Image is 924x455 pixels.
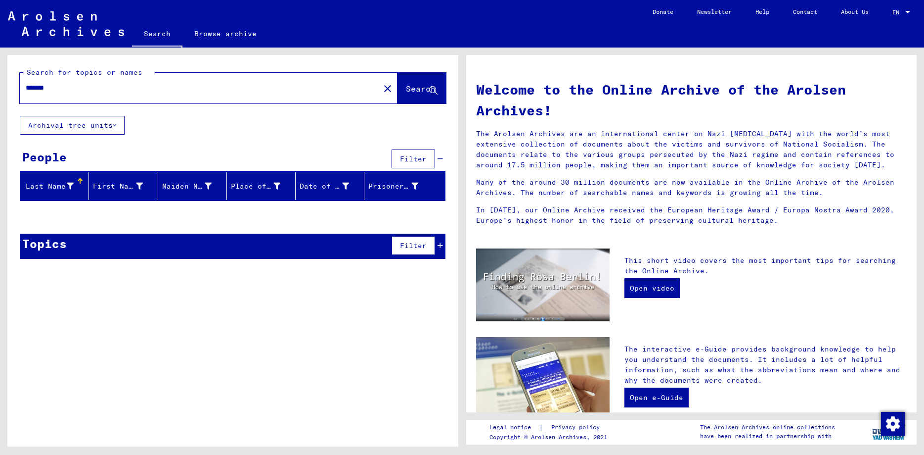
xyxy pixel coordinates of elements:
div: Change consent [880,411,904,435]
p: This short video covers the most important tips for searching the Online Archive. [624,255,907,276]
a: Legal notice [489,422,539,433]
a: Search [132,22,182,48]
h1: Welcome to the Online Archive of the Arolsen Archives! [476,79,907,121]
p: The Arolsen Archives online collections [700,423,835,432]
mat-header-cell: First Name [89,172,158,200]
img: video.jpg [476,249,610,321]
p: In [DATE], our Online Archive received the European Heritage Award / Europa Nostra Award 2020, Eu... [476,205,907,226]
mat-header-cell: Last Name [20,172,89,200]
div: Prisoner # [368,178,433,194]
button: Archival tree units [20,116,125,135]
mat-header-cell: Place of Birth [227,172,296,200]
img: yv_logo.png [870,419,907,444]
div: Last Name [24,181,74,192]
div: Place of Birth [231,181,280,192]
div: First Name [93,178,157,194]
img: Change consent [881,412,905,436]
span: EN [892,9,903,16]
div: Maiden Name [162,181,212,192]
button: Filter [392,236,435,255]
a: Privacy policy [543,422,612,433]
button: Filter [392,150,435,168]
p: Many of the around 30 million documents are now available in the Online Archive of the Arolsen Ar... [476,177,907,198]
p: Copyright © Arolsen Archives, 2021 [489,433,612,442]
a: Open e-Guide [624,388,689,407]
mat-header-cell: Date of Birth [296,172,364,200]
div: Place of Birth [231,178,295,194]
p: have been realized in partnership with [700,432,835,441]
span: Filter [400,154,427,163]
mat-icon: close [382,83,394,95]
span: Search [406,84,436,94]
div: Date of Birth [300,178,364,194]
div: People [22,148,67,166]
div: Date of Birth [300,181,349,192]
button: Search [397,73,446,103]
mat-header-cell: Maiden Name [158,172,227,200]
p: The Arolsen Archives are an international center on Nazi [MEDICAL_DATA] with the world’s most ext... [476,129,907,170]
button: Clear [378,78,397,98]
a: Browse archive [182,22,268,46]
mat-label: Search for topics or names [27,68,142,77]
div: Prisoner # [368,181,418,192]
div: Topics [22,235,67,253]
a: Open video [624,278,680,298]
mat-header-cell: Prisoner # [364,172,444,200]
img: Arolsen_neg.svg [8,11,124,36]
span: Filter [400,241,427,250]
div: First Name [93,181,142,192]
div: Maiden Name [162,178,226,194]
div: Last Name [24,178,88,194]
p: The interactive e-Guide provides background knowledge to help you understand the documents. It in... [624,344,907,386]
div: | [489,422,612,433]
img: eguide.jpg [476,337,610,427]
